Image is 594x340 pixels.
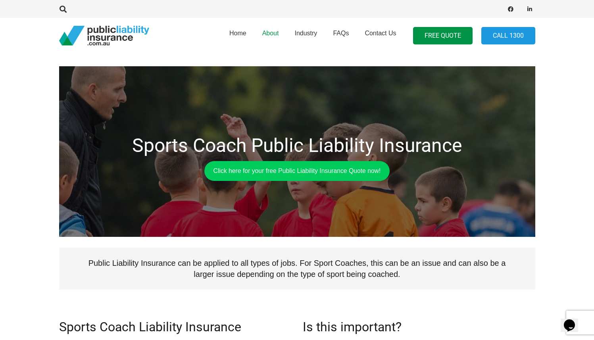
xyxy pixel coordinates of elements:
[59,26,149,46] a: pli_logotransparent
[204,161,390,181] a: Click here for your free Public Liability Insurance Quote now!
[303,319,535,334] h2: Is this important?
[524,4,535,15] a: LinkedIn
[413,27,473,45] a: FREE QUOTE
[229,30,246,36] span: Home
[481,27,535,45] a: Call 1300
[357,15,404,56] a: Contact Us
[59,319,292,334] h2: Sports Coach Liability Insurance
[254,15,287,56] a: About
[262,30,279,36] span: About
[333,30,349,36] span: FAQs
[365,30,396,36] span: Contact Us
[505,4,516,15] a: Facebook
[56,6,71,13] a: Search
[286,15,325,56] a: Industry
[221,15,254,56] a: Home
[561,308,586,332] iframe: chat widget
[59,248,535,290] p: Public Liability Insurance can be applied to all types of jobs. For Sport Coaches, this can be an...
[65,134,530,157] h1: Sports Coach Public Liability Insurance
[325,15,357,56] a: FAQs
[294,30,317,36] span: Industry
